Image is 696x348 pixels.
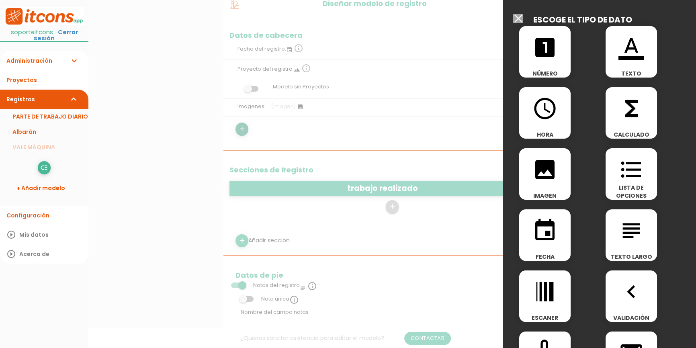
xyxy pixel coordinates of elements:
i: access_time [532,96,558,121]
i: image [532,157,558,182]
span: NÚMERO [519,70,571,78]
i: format_list_bulleted [618,157,644,182]
span: TEXTO LARGO [606,253,657,261]
span: CALCULADO [606,131,657,139]
span: LISTA DE OPCIONES [606,184,657,200]
span: IMAGEN [519,192,571,200]
span: TEXTO [606,70,657,78]
i: line_weight [532,279,558,305]
span: VALIDACIÓN [606,314,657,322]
i: subject [618,218,644,244]
i: event [532,218,558,244]
span: HORA [519,131,571,139]
h2: ESCOGE EL TIPO DE DATO [533,15,632,24]
i: functions [618,96,644,121]
i: looks_one [532,35,558,60]
i: navigate_before [618,279,644,305]
span: FECHA [519,253,571,261]
i: format_color_text [618,35,644,60]
span: ESCANER [519,314,571,322]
